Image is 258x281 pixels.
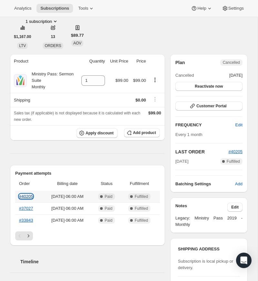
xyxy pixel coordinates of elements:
[27,71,76,90] div: Ministry Pass: Sermon Suite
[14,34,31,39] span: $1,167.00
[232,120,246,130] button: Edit
[47,32,59,41] button: 13
[15,177,43,191] th: Order
[94,180,119,187] span: Status
[107,54,130,68] th: Unit Price
[227,159,240,164] span: Fulfilled
[10,93,78,107] th: Shipping
[175,132,202,137] span: Every 1 month
[229,72,243,79] span: [DATE]
[24,231,33,240] button: Next
[178,246,240,252] h3: SHIPPING ADDRESS
[45,44,61,48] span: ORDERS
[51,34,55,39] span: 13
[14,111,140,122] span: Sales tax (if applicable) is not displayed because it is calculated with each new order.
[77,128,118,138] button: Apply discount
[175,158,189,165] span: [DATE]
[15,170,160,177] h2: Payment attempts
[45,180,90,187] span: Billing date
[123,180,156,187] span: Fulfillment
[148,111,161,115] span: $99.00
[178,259,233,270] span: Subscription is local pickup or delivery.
[229,149,243,154] a: #40205
[133,78,146,83] span: $99.00
[236,253,252,268] div: Open Intercom Messenger
[45,217,90,224] span: [DATE] · 06:00 AM
[197,6,206,11] span: Help
[78,54,107,68] th: Quantity
[74,4,98,13] button: Tools
[26,18,58,24] button: Product actions
[136,98,146,102] span: $0.00
[195,84,223,89] span: Reactivate now
[36,4,73,13] button: Subscriptions
[71,32,84,39] span: $89.77
[19,218,33,223] a: #33843
[20,258,165,265] h2: Timeline
[19,206,33,211] a: #37027
[40,6,69,11] span: Subscriptions
[14,6,31,11] span: Analytics
[15,231,160,240] nav: Pagination
[14,74,27,87] img: product img
[133,130,156,135] span: Add product
[196,103,226,109] span: Customer Portal
[175,203,227,212] h3: Notes
[175,72,194,79] span: Cancelled
[175,82,243,91] button: Reactivate now
[187,4,216,13] button: Help
[45,193,90,200] span: [DATE] · 06:00 AM
[124,128,160,137] button: Add product
[235,181,243,187] span: Add
[231,179,246,189] button: Add
[45,205,90,212] span: [DATE] · 06:00 AM
[175,122,235,128] h2: FREQUENCY
[86,131,114,136] span: Apply discount
[135,218,148,223] span: Fulfilled
[235,122,243,128] span: Edit
[135,194,148,199] span: Fulfilled
[32,85,45,89] small: Monthly
[223,60,240,65] span: Cancelled
[105,218,112,223] span: Paid
[78,6,88,11] span: Tools
[150,96,160,103] button: Shipping actions
[105,194,112,199] span: Paid
[175,102,243,111] button: Customer Portal
[218,4,248,13] button: Settings
[73,41,81,45] span: AOV
[135,206,148,211] span: Fulfilled
[229,149,243,155] button: #40205
[175,59,185,66] h2: Plan
[175,215,243,228] span: Legacy: Ministry Pass 2019 - Monthly
[116,78,129,83] span: $99.00
[228,6,244,11] span: Settings
[10,32,35,41] button: $1,167.00
[10,54,78,68] th: Product
[130,54,148,68] th: Price
[19,194,33,199] a: #40205
[150,76,160,83] button: Product actions
[175,149,229,155] h2: LAST ORDER
[19,44,26,48] span: LTV
[105,206,112,211] span: Paid
[175,181,235,187] h6: Batching Settings
[227,203,243,212] button: Edit
[10,4,35,13] button: Analytics
[231,205,239,210] span: Edit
